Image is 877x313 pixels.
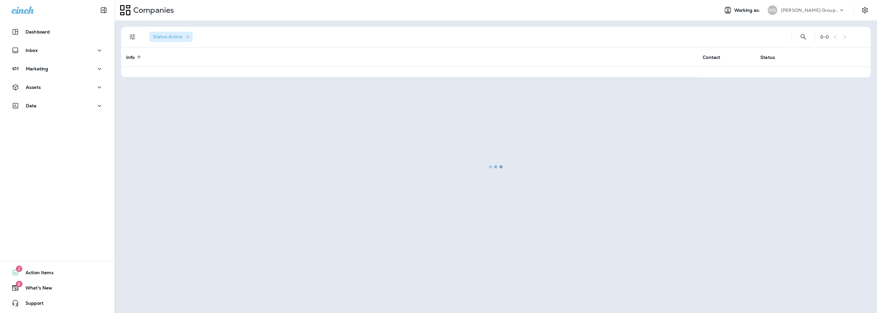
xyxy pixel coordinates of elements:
p: Marketing [26,66,48,71]
button: Inbox [6,44,108,57]
button: Support [6,297,108,309]
span: Action Items [19,270,54,278]
button: Collapse Sidebar [95,4,112,17]
button: Data [6,99,108,112]
span: 8 [16,281,22,287]
p: Assets [26,85,41,90]
p: Companies [131,5,174,15]
button: 2Action Items [6,266,108,279]
span: Working as: [734,8,761,13]
p: Data [26,103,37,108]
p: Inbox [25,48,38,53]
span: Support [19,301,44,308]
button: Dashboard [6,25,108,38]
div: MG [768,5,777,15]
span: What's New [19,285,52,293]
button: Settings [859,4,871,16]
span: 2 [16,266,22,272]
button: 8What's New [6,281,108,294]
p: Dashboard [25,29,50,34]
p: [PERSON_NAME] Group dba [PERSON_NAME] [781,8,838,13]
button: Assets [6,81,108,94]
button: Marketing [6,62,108,75]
